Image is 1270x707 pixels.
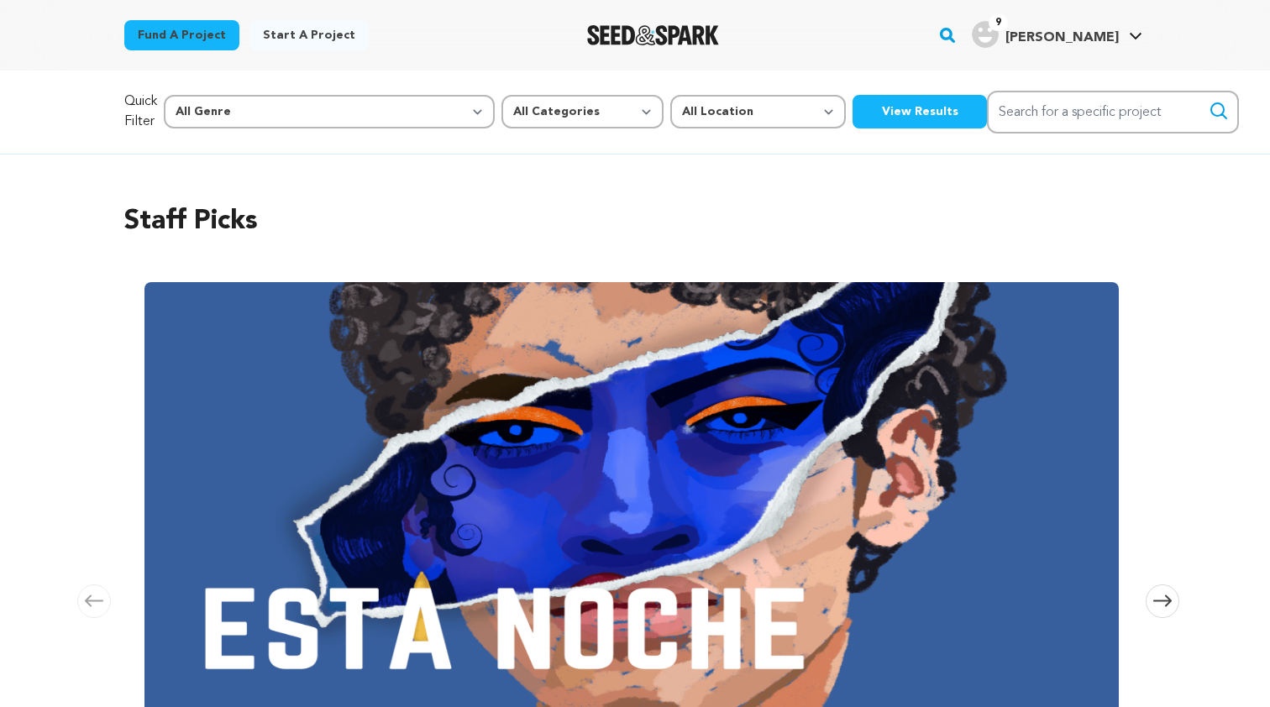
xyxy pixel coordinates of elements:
[972,21,1119,48] div: Nick G.'s Profile
[587,25,719,45] img: Seed&Spark Logo Dark Mode
[972,21,999,48] img: user.png
[853,95,987,128] button: View Results
[124,20,239,50] a: Fund a project
[987,91,1239,134] input: Search for a specific project
[1005,31,1119,45] span: [PERSON_NAME]
[124,92,157,132] p: Quick Filter
[587,25,719,45] a: Seed&Spark Homepage
[968,18,1146,48] a: Nick G.'s Profile
[249,20,369,50] a: Start a project
[989,14,1008,31] span: 9
[968,18,1146,53] span: Nick G.'s Profile
[124,202,1146,242] h2: Staff Picks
